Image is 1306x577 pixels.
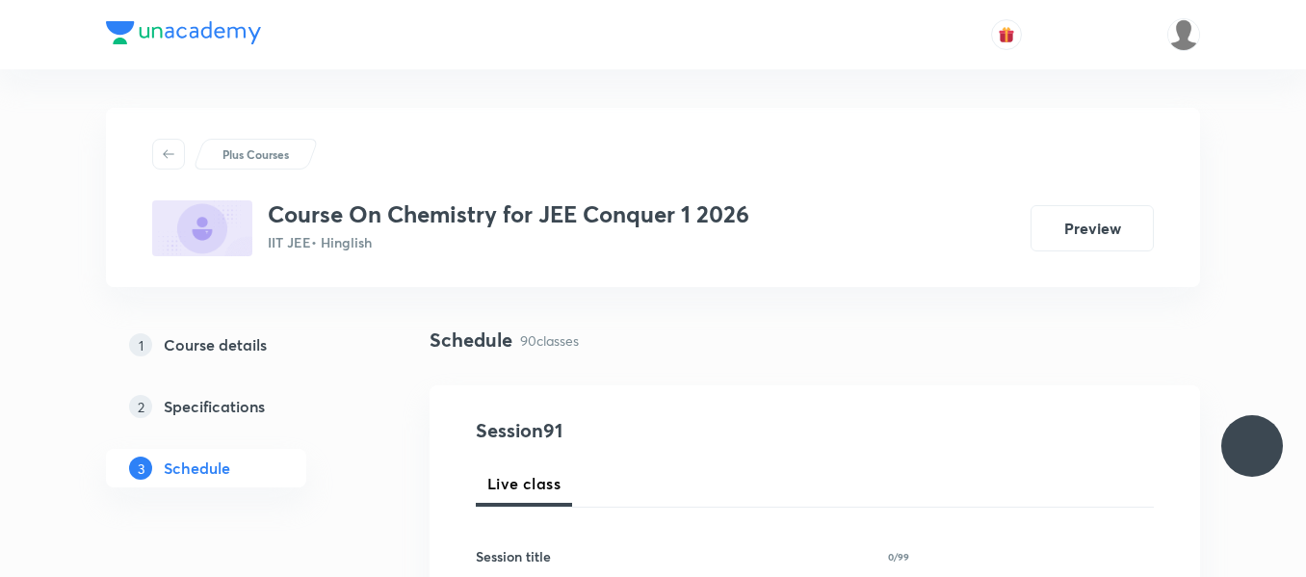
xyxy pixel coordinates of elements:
h4: Session 91 [476,416,827,445]
img: aadi Shukla [1167,18,1200,51]
button: Preview [1031,205,1154,251]
a: 1Course details [106,326,368,364]
img: Company Logo [106,21,261,44]
img: 325F3648-4A6E-4CA0-8E1C-9229FCF4FD1D_plus.png [152,200,252,256]
h3: Course On Chemistry for JEE Conquer 1 2026 [268,200,749,228]
a: Company Logo [106,21,261,49]
h5: Specifications [164,395,265,418]
button: avatar [991,19,1022,50]
p: 90 classes [520,330,579,351]
a: 2Specifications [106,387,368,426]
img: avatar [998,26,1015,43]
p: 3 [129,457,152,480]
h5: Schedule [164,457,230,480]
p: 2 [129,395,152,418]
h5: Course details [164,333,267,356]
span: Live class [487,472,561,495]
p: IIT JEE • Hinglish [268,232,749,252]
h4: Schedule [430,326,512,354]
p: Plus Courses [222,145,289,163]
h6: Session title [476,546,551,566]
p: 1 [129,333,152,356]
img: ttu [1241,434,1264,458]
p: 0/99 [888,552,909,562]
